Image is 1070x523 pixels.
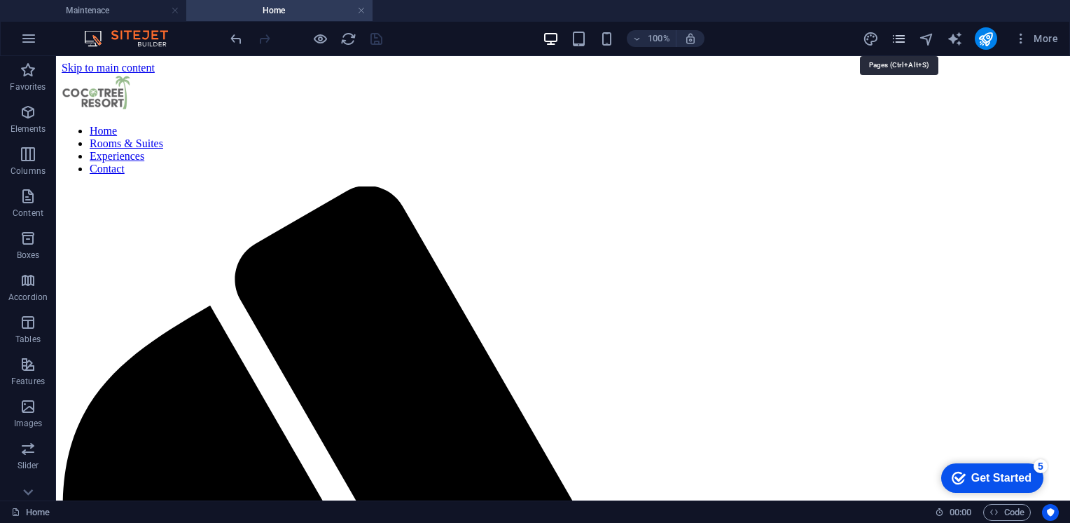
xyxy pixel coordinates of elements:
button: text_generator [947,30,964,47]
a: Click to cancel selection. Double-click to open Pages [11,504,50,521]
p: Features [11,376,45,387]
i: AI Writer [947,31,963,47]
p: Elements [11,123,46,135]
p: Slider [18,460,39,471]
button: undo [228,30,244,47]
button: reload [340,30,356,47]
i: Navigator [919,31,935,47]
p: Boxes [17,250,40,261]
button: Click here to leave preview mode and continue editing [312,30,328,47]
h4: Home [186,3,373,18]
i: Design (Ctrl+Alt+Y) [863,31,879,47]
div: 5 [104,3,118,17]
p: Tables [15,334,41,345]
button: navigator [919,30,936,47]
button: 100% [627,30,676,47]
p: Favorites [10,81,46,93]
button: Code [983,504,1031,521]
i: Undo: Change pages (Ctrl+Z) [228,31,244,47]
a: Skip to main content [6,6,99,18]
h6: 100% [648,30,670,47]
button: design [863,30,880,47]
p: Images [14,418,43,429]
p: Columns [11,165,46,177]
img: Editor Logo [81,30,186,47]
div: Get Started [41,15,102,28]
p: Content [13,208,43,219]
button: publish [975,27,997,50]
i: Publish [978,31,994,47]
p: Accordion [8,292,48,303]
h6: Session time [935,504,972,521]
span: 00 00 [950,504,971,521]
i: Reload page [340,31,356,47]
span: : [959,507,961,517]
button: More [1008,27,1064,50]
span: More [1014,32,1058,46]
i: On resize automatically adjust zoom level to fit chosen device. [684,32,697,45]
span: Code [989,504,1024,521]
button: pages [891,30,908,47]
div: Get Started 5 items remaining, 0% complete [11,7,113,36]
button: Usercentrics [1042,504,1059,521]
